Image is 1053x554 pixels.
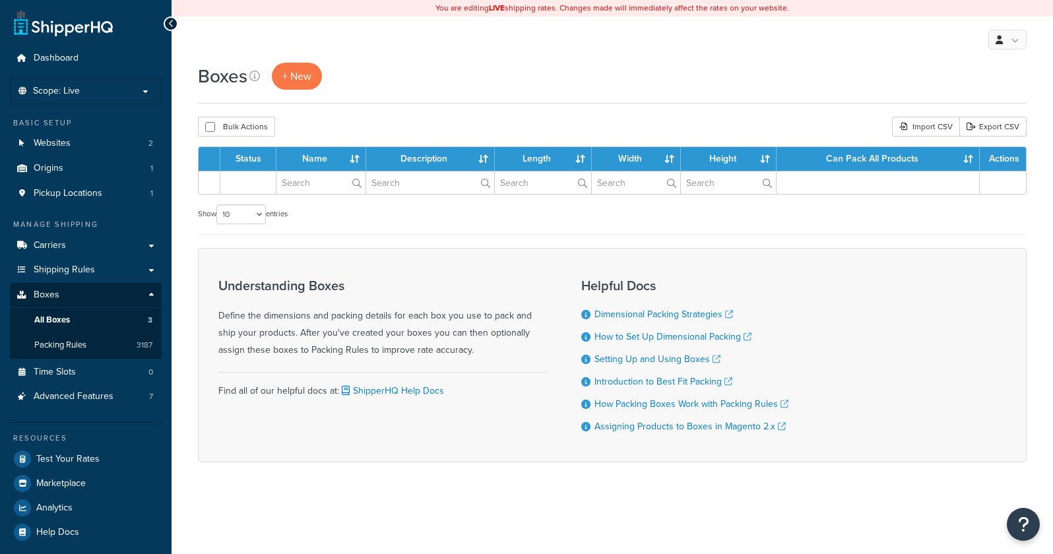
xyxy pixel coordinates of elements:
[220,147,276,171] th: Status
[10,46,162,71] a: Dashboard
[36,454,100,465] span: Test Your Rates
[777,147,980,171] th: Can Pack All Products
[218,278,548,293] h3: Understanding Boxes
[34,367,76,378] span: Time Slots
[10,181,162,206] a: Pickup Locations 1
[148,138,153,149] span: 2
[34,290,59,301] span: Boxes
[594,397,788,411] a: How Packing Boxes Work with Packing Rules
[10,283,162,307] a: Boxes
[34,188,102,199] span: Pickup Locations
[366,171,494,194] input: Search
[495,171,591,194] input: Search
[14,10,113,36] a: ShipperHQ Home
[34,138,71,149] span: Websites
[34,391,113,402] span: Advanced Features
[34,53,79,64] span: Dashboard
[10,333,162,357] li: Packing Rules
[594,419,786,433] a: Assigning Products to Boxes in Magento 2.x
[36,478,86,489] span: Marketplace
[198,117,275,137] button: Bulk Actions
[10,258,162,282] a: Shipping Rules
[10,181,162,206] li: Pickup Locations
[959,117,1027,137] a: Export CSV
[10,131,162,156] a: Websites 2
[10,333,162,357] a: Packing Rules 3187
[594,352,720,366] a: Setting Up and Using Boxes
[1007,508,1040,541] button: Open Resource Center
[681,147,777,171] th: Height
[218,278,548,359] div: Define the dimensions and packing details for each box you use to pack and ship your products. Af...
[150,188,153,199] span: 1
[10,308,162,332] a: All Boxes 3
[33,86,80,97] span: Scope: Live
[36,527,79,538] span: Help Docs
[495,147,592,171] th: Length
[34,163,63,174] span: Origins
[276,147,366,171] th: Name
[149,391,153,402] span: 7
[282,69,311,84] span: + New
[34,240,66,251] span: Carriers
[10,472,162,495] a: Marketplace
[34,315,70,326] span: All Boxes
[10,131,162,156] li: Websites
[198,63,247,89] h1: Boxes
[148,367,153,378] span: 0
[581,278,788,293] h3: Helpful Docs
[218,372,548,400] div: Find all of our helpful docs at:
[892,117,959,137] div: Import CSV
[10,308,162,332] li: All Boxes
[10,117,162,129] div: Basic Setup
[198,204,288,224] label: Show entries
[272,63,322,90] a: + New
[594,375,732,388] a: Introduction to Best Fit Packing
[10,433,162,444] div: Resources
[681,171,776,194] input: Search
[276,171,366,194] input: Search
[34,264,95,276] span: Shipping Rules
[148,315,152,326] span: 3
[10,156,162,181] a: Origins 1
[10,360,162,385] a: Time Slots 0
[592,171,681,194] input: Search
[366,147,495,171] th: Description
[10,233,162,258] a: Carriers
[216,204,266,224] select: Showentries
[594,330,751,344] a: How to Set Up Dimensional Packing
[34,340,86,351] span: Packing Rules
[10,385,162,409] li: Advanced Features
[10,283,162,358] li: Boxes
[10,219,162,230] div: Manage Shipping
[592,147,682,171] th: Width
[10,520,162,544] a: Help Docs
[10,496,162,520] a: Analytics
[980,147,1026,171] th: Actions
[137,340,152,351] span: 3187
[339,384,444,398] a: ShipperHQ Help Docs
[36,503,73,514] span: Analytics
[10,360,162,385] li: Time Slots
[10,385,162,409] a: Advanced Features 7
[489,2,505,14] b: LIVE
[594,307,733,321] a: Dimensional Packing Strategies
[10,156,162,181] li: Origins
[150,163,153,174] span: 1
[10,447,162,471] a: Test Your Rates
